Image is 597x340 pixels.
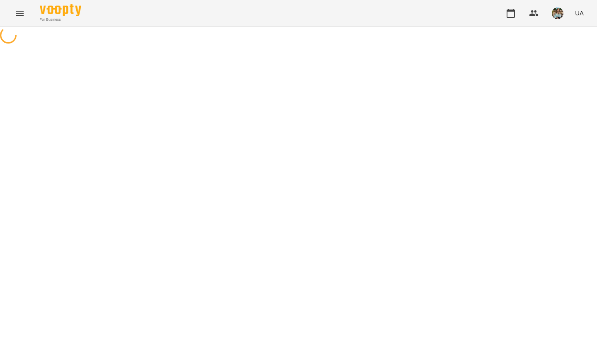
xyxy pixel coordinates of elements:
span: UA [575,9,584,17]
button: Menu [10,3,30,23]
img: 856b7ccd7d7b6bcc05e1771fbbe895a7.jfif [552,7,563,19]
img: Voopty Logo [40,4,81,16]
span: For Business [40,17,81,22]
button: UA [572,5,587,21]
